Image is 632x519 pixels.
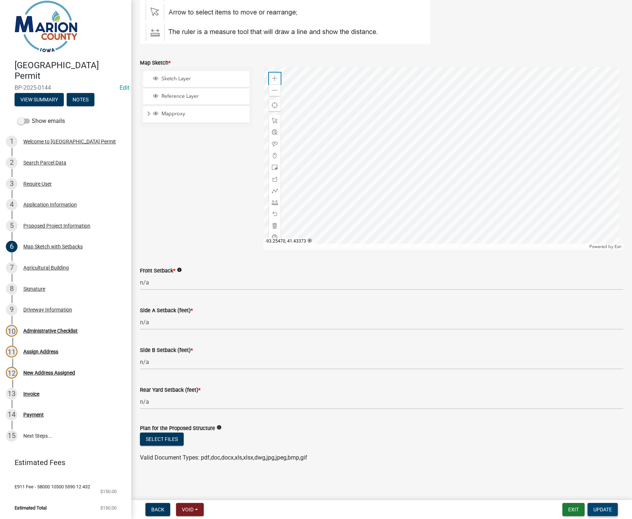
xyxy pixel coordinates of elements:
[6,304,17,315] div: 9
[216,425,222,430] i: info
[6,430,17,442] div: 15
[160,111,247,117] span: Mapproxy
[593,507,612,512] span: Update
[588,244,623,249] div: Powered by
[6,220,17,232] div: 5
[160,93,247,100] span: Reference Layer
[143,71,249,88] li: Sketch Layer
[23,307,72,312] div: Driveway Information
[152,75,247,83] div: Sketch Layer
[146,111,152,118] span: Expand
[6,455,120,470] a: Estimated Fees
[23,349,58,354] div: Assign Address
[6,241,17,252] div: 6
[23,139,116,144] div: Welcome to [GEOGRAPHIC_DATA] Permit
[100,506,117,510] span: $150.00
[15,60,125,81] h4: [GEOGRAPHIC_DATA] Permit
[6,262,17,274] div: 7
[100,489,117,494] span: $150.00
[6,388,17,400] div: 13
[152,111,247,118] div: Mapproxy
[23,181,52,186] div: Require User
[177,267,182,272] i: info
[6,178,17,190] div: 3
[23,244,83,249] div: Map Sketch with Setbacks
[6,367,17,379] div: 12
[140,454,307,461] span: Valid Document Types: pdf,doc,docx,xls,xlsx,dwg,jpg,jpeg,bmp,gif
[143,106,249,123] li: Mapproxy
[176,503,204,516] button: Void
[588,503,618,516] button: Update
[67,97,94,103] wm-modal-confirm: Notes
[15,0,78,53] img: Marion County, Iowa
[140,388,200,393] label: Rear Yard Setback (feet)
[23,286,45,291] div: Signature
[151,507,164,512] span: Back
[143,69,250,125] ul: Layer List
[23,160,66,165] div: Search Parcel Data
[15,484,90,489] span: E911 Fee - 58000 10500 5590 12 432
[6,346,17,357] div: 11
[160,75,247,82] span: Sketch Layer
[140,308,193,313] label: Side A Setback (feet)
[17,117,65,125] label: Show emails
[140,268,175,274] label: Front Setback
[23,202,77,207] div: Application Information
[23,223,90,228] div: Proposed Project Information
[15,97,64,103] wm-modal-confirm: Summary
[23,370,75,375] div: New Address Assigned
[15,93,64,106] button: View Summary
[562,503,585,516] button: Exit
[120,84,129,91] a: Edit
[269,84,281,96] div: Zoom out
[145,503,170,516] button: Back
[15,84,117,91] span: BP-2025-0144
[269,73,281,84] div: Zoom in
[143,89,249,105] li: Reference Layer
[182,507,194,512] span: Void
[23,391,39,396] div: Invoice
[140,61,171,66] label: Map Sketch
[6,325,17,337] div: 10
[23,265,69,270] div: Agricultural Building
[6,136,17,147] div: 1
[615,244,621,249] a: Esri
[23,328,78,333] div: Administrative Checklist
[269,100,281,111] div: Find my location
[6,409,17,421] div: 14
[152,93,247,100] div: Reference Layer
[140,433,184,446] button: Select files
[120,84,129,91] wm-modal-confirm: Edit Application Number
[140,348,193,353] label: Side B Setback (feet)
[67,93,94,106] button: Notes
[140,426,215,431] label: Plan for the Proposed Structure
[6,283,17,295] div: 8
[23,412,44,417] div: Payment
[15,506,47,510] span: Estimated Total
[6,199,17,210] div: 4
[6,157,17,169] div: 2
